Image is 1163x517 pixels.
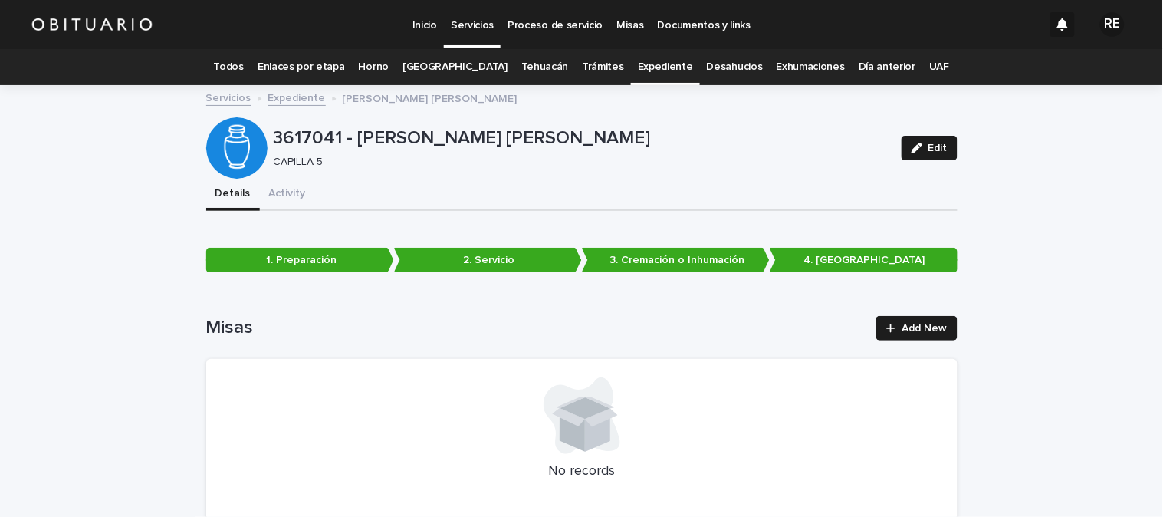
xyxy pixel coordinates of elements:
[929,49,949,85] a: UAF
[770,248,958,273] p: 4. [GEOGRAPHIC_DATA]
[343,89,517,106] p: [PERSON_NAME] [PERSON_NAME]
[31,9,153,40] img: HUM7g2VNRLqGMmR9WVqf
[402,49,508,85] a: [GEOGRAPHIC_DATA]
[928,143,948,153] span: Edit
[206,88,251,106] a: Servicios
[1100,12,1125,37] div: RE
[260,179,315,211] button: Activity
[859,49,915,85] a: Día anterior
[582,248,770,273] p: 3. Cremación o Inhumación
[225,463,939,480] p: No records
[902,323,948,334] span: Add New
[582,49,624,85] a: Trámites
[777,49,845,85] a: Exhumaciones
[876,316,957,341] a: Add New
[268,88,326,106] a: Expediente
[521,49,569,85] a: Tehuacán
[638,49,693,85] a: Expediente
[394,248,582,273] p: 2. Servicio
[902,136,958,160] button: Edit
[206,179,260,211] button: Details
[206,248,394,273] p: 1. Preparación
[274,127,889,150] p: 3617041 - [PERSON_NAME] [PERSON_NAME]
[274,156,883,169] p: CAPILLA 5
[214,49,244,85] a: Todos
[258,49,345,85] a: Enlaces por etapa
[707,49,763,85] a: Desahucios
[359,49,389,85] a: Horno
[206,317,868,339] h1: Misas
